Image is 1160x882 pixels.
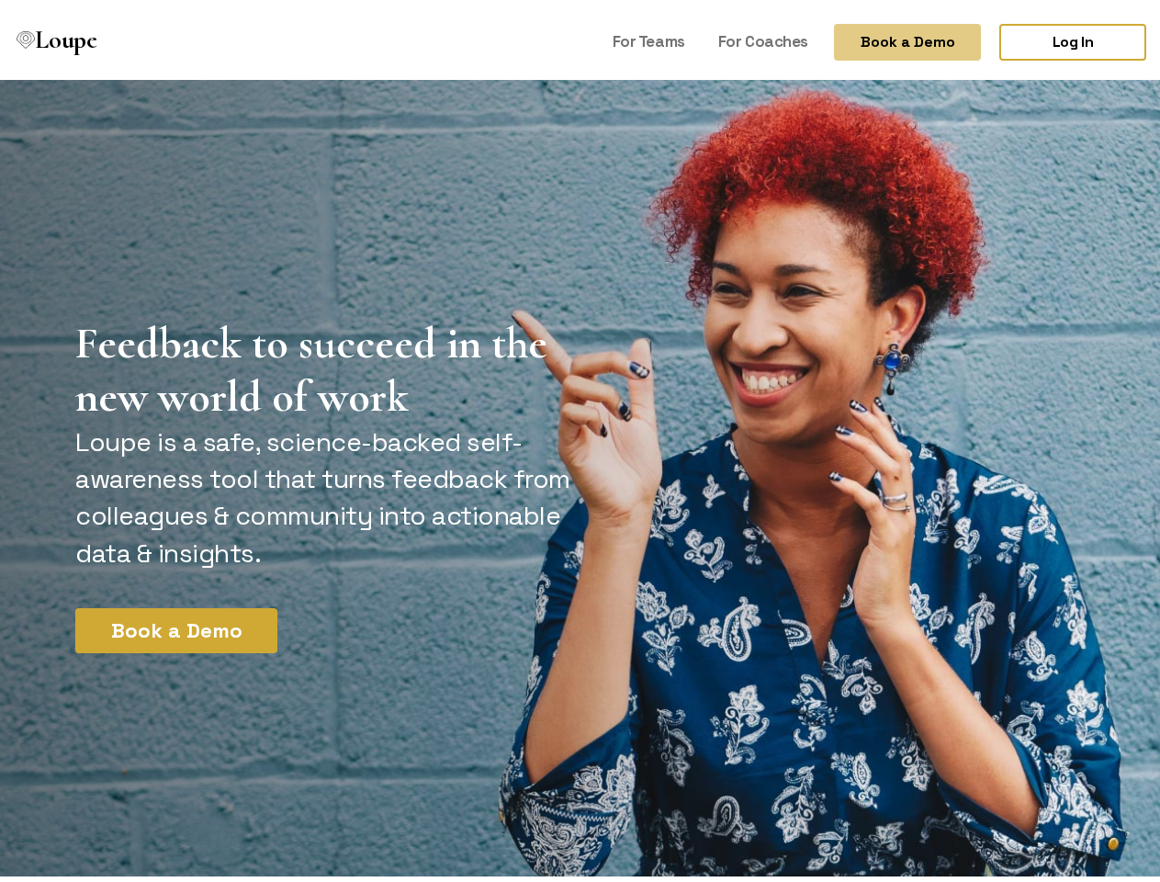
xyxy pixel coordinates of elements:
a: For Coaches [711,18,816,53]
h1: Feedback to succeed in the new world of work [75,311,577,418]
a: Log In [999,18,1146,55]
button: Book a Demo [75,603,277,648]
img: Loupe Logo [17,26,35,44]
a: For Teams [605,18,693,53]
p: Loupe is a safe, science-backed self-awareness tool that turns feedback from colleagues & communi... [75,418,577,567]
a: Loupe [11,18,103,56]
button: Book a Demo [834,18,981,55]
